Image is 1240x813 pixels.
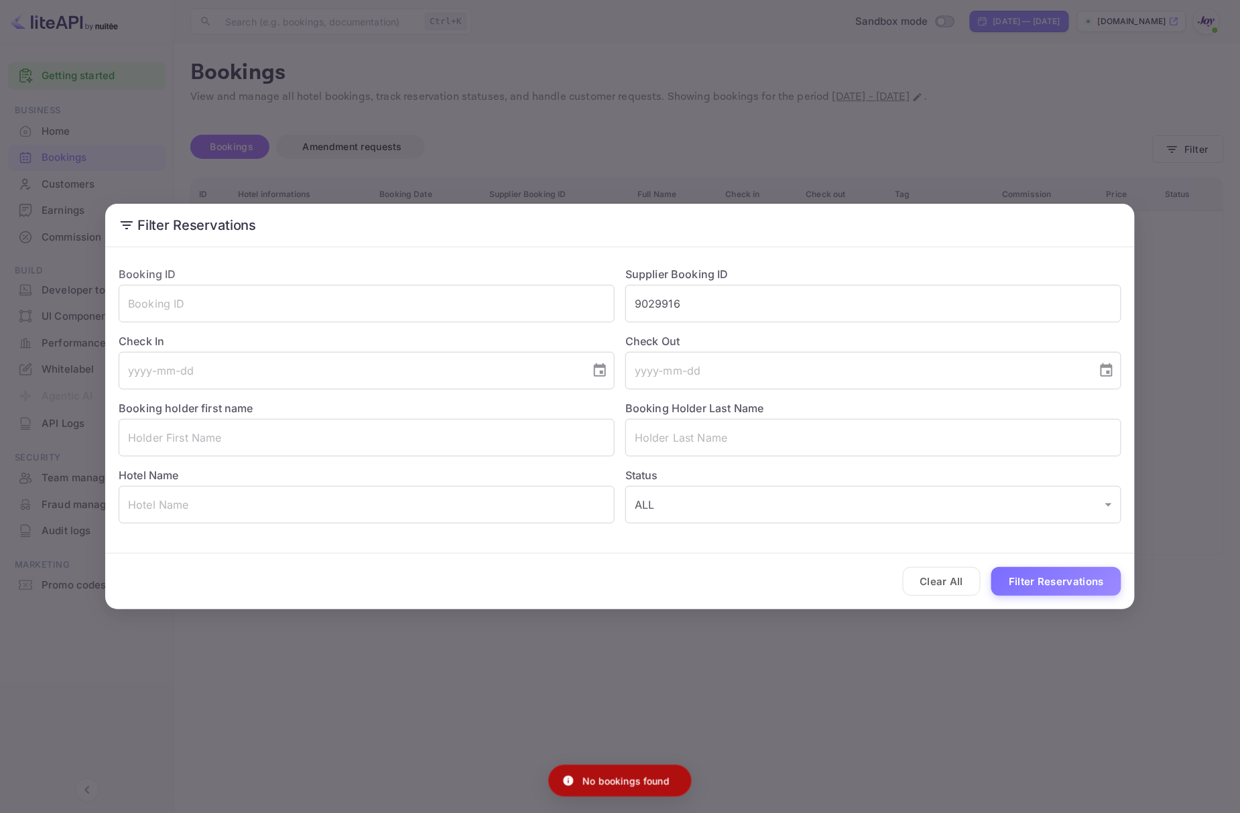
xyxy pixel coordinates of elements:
[586,357,613,384] button: Choose date
[625,467,1121,483] label: Status
[625,333,1121,349] label: Check Out
[119,419,615,456] input: Holder First Name
[991,567,1121,596] button: Filter Reservations
[119,486,615,523] input: Hotel Name
[903,567,981,596] button: Clear All
[625,486,1121,523] div: ALL
[119,285,615,322] input: Booking ID
[625,419,1121,456] input: Holder Last Name
[625,352,1088,389] input: yyyy-mm-dd
[119,401,253,415] label: Booking holder first name
[105,204,1135,247] h2: Filter Reservations
[625,285,1121,322] input: Supplier Booking ID
[119,352,581,389] input: yyyy-mm-dd
[119,267,176,281] label: Booking ID
[119,333,615,349] label: Check In
[1093,357,1120,384] button: Choose date
[119,468,179,482] label: Hotel Name
[625,401,764,415] label: Booking Holder Last Name
[582,774,670,788] p: No bookings found
[625,267,729,281] label: Supplier Booking ID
